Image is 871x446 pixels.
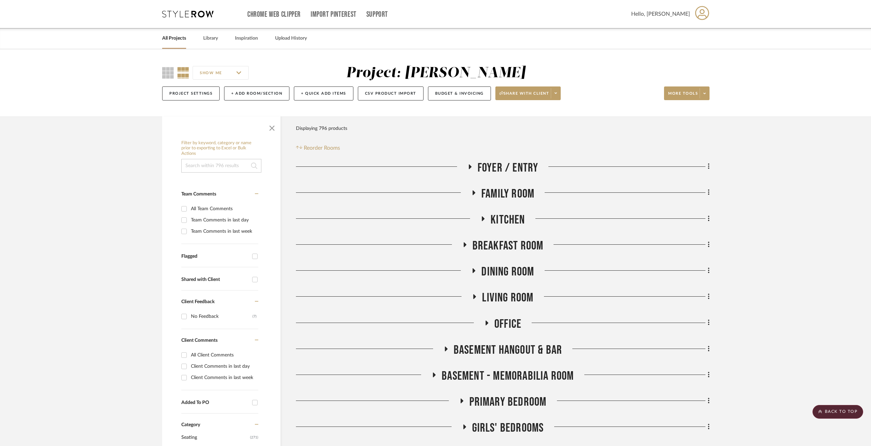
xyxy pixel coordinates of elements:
span: BREAKFAST ROOM [472,239,544,253]
span: KITCHEN [491,213,525,227]
div: Client Comments in last day [191,361,257,372]
div: Shared with Client [181,277,249,283]
button: CSV Product Import [358,86,424,100]
div: No Feedback [191,311,252,322]
a: Chrome Web Clipper [247,12,301,17]
button: Project Settings [162,86,220,100]
a: All Projects [162,34,186,43]
div: Flagged [181,254,249,259]
a: Upload History [275,34,307,43]
span: BASEMENT HANGOUT & BAR [454,343,562,357]
button: Budget & Invoicing [428,86,491,100]
span: Client Feedback [181,299,214,304]
a: Library [203,34,218,43]
div: All Team Comments [191,203,257,214]
span: Client Comments [181,338,218,343]
span: (271) [250,432,258,443]
span: LIVING ROOM [482,290,533,305]
span: Team Comments [181,192,216,197]
div: Displaying 796 products [296,122,347,135]
span: PRIMARY BEDROOM [469,395,547,409]
span: Hello, [PERSON_NAME] [631,10,690,18]
span: Share with client [499,91,549,101]
span: FOYER / ENTRY [478,161,538,175]
button: Reorder Rooms [296,144,340,152]
span: Seating [181,432,248,443]
span: GIRLS' BEDROOMS [472,421,544,435]
div: (7) [252,311,257,322]
span: More tools [668,91,698,101]
a: Support [366,12,388,17]
button: More tools [664,86,710,100]
scroll-to-top-button: BACK TO TOP [812,405,863,419]
span: BASEMENT - MEMORABILIA ROOM [442,369,574,383]
button: Share with client [495,86,561,100]
span: FAMILY ROOM [481,187,534,201]
div: All Client Comments [191,350,257,361]
span: DINING ROOM [481,265,534,279]
span: OFFICE [494,317,521,332]
span: Category [181,422,200,428]
button: + Quick Add Items [294,86,353,100]
span: Reorder Rooms [304,144,340,152]
button: Close [265,120,279,134]
div: Team Comments in last week [191,226,257,237]
button: + Add Room/Section [224,86,289,100]
h6: Filter by keyword, category or name prior to exporting to Excel or Bulk Actions [181,140,261,157]
div: Added To PO [181,400,249,406]
a: Inspiration [235,34,258,43]
a: Import Pinterest [311,12,356,17]
div: Project: [PERSON_NAME] [346,66,525,80]
div: Client Comments in last week [191,372,257,383]
input: Search within 796 results [181,159,261,173]
div: Team Comments in last day [191,215,257,226]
